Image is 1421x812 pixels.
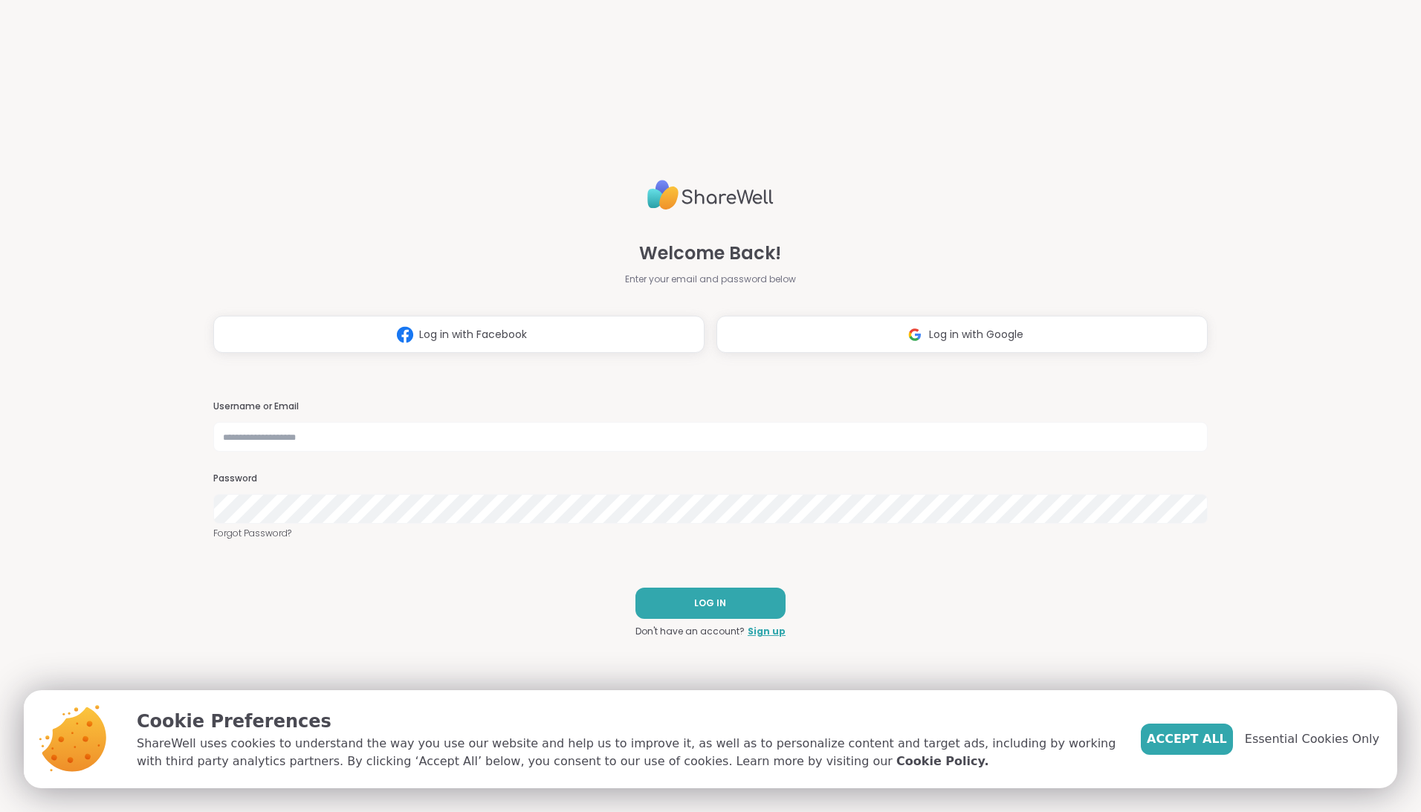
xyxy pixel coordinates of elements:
[635,625,745,638] span: Don't have an account?
[625,273,796,286] span: Enter your email and password below
[137,735,1117,770] p: ShareWell uses cookies to understand the way you use our website and help us to improve it, as we...
[901,321,929,348] img: ShareWell Logomark
[137,708,1117,735] p: Cookie Preferences
[748,625,786,638] a: Sign up
[716,316,1208,353] button: Log in with Google
[694,597,726,610] span: LOG IN
[391,321,419,348] img: ShareWell Logomark
[1245,730,1379,748] span: Essential Cookies Only
[1147,730,1227,748] span: Accept All
[1141,724,1233,755] button: Accept All
[213,472,1208,485] h3: Password
[213,316,705,353] button: Log in with Facebook
[213,400,1208,413] h3: Username or Email
[896,753,988,770] a: Cookie Policy.
[635,588,786,619] button: LOG IN
[647,174,774,216] img: ShareWell Logo
[639,240,781,267] span: Welcome Back!
[419,327,527,342] span: Log in with Facebook
[929,327,1023,342] span: Log in with Google
[213,527,1208,540] a: Forgot Password?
